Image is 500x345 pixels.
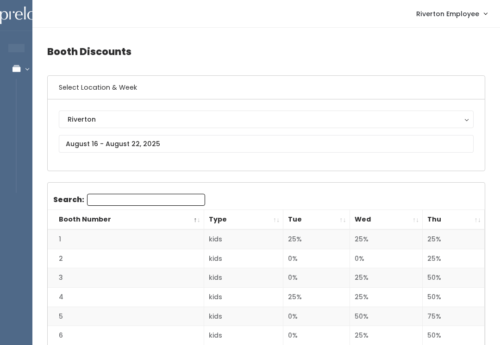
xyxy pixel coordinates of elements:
[350,288,423,307] td: 25%
[407,4,496,24] a: Riverton Employee
[350,249,423,268] td: 0%
[48,268,204,288] td: 3
[204,268,283,288] td: kids
[204,229,283,249] td: kids
[350,210,423,230] th: Wed: activate to sort column ascending
[283,210,350,230] th: Tue: activate to sort column ascending
[204,307,283,326] td: kids
[48,210,204,230] th: Booth Number: activate to sort column descending
[283,229,350,249] td: 25%
[53,194,205,206] label: Search:
[48,229,204,249] td: 1
[283,307,350,326] td: 0%
[48,288,204,307] td: 4
[48,307,204,326] td: 5
[283,288,350,307] td: 25%
[283,249,350,268] td: 0%
[48,249,204,268] td: 2
[87,194,205,206] input: Search:
[204,288,283,307] td: kids
[59,111,474,128] button: Riverton
[68,114,465,124] div: Riverton
[48,76,485,99] h6: Select Location & Week
[204,210,283,230] th: Type: activate to sort column ascending
[423,288,485,307] td: 50%
[350,268,423,288] td: 25%
[423,210,485,230] th: Thu: activate to sort column ascending
[59,135,474,153] input: August 16 - August 22, 2025
[423,307,485,326] td: 75%
[423,268,485,288] td: 50%
[204,249,283,268] td: kids
[47,39,485,64] h4: Booth Discounts
[350,229,423,249] td: 25%
[423,229,485,249] td: 25%
[416,9,479,19] span: Riverton Employee
[423,249,485,268] td: 25%
[350,307,423,326] td: 50%
[283,268,350,288] td: 0%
